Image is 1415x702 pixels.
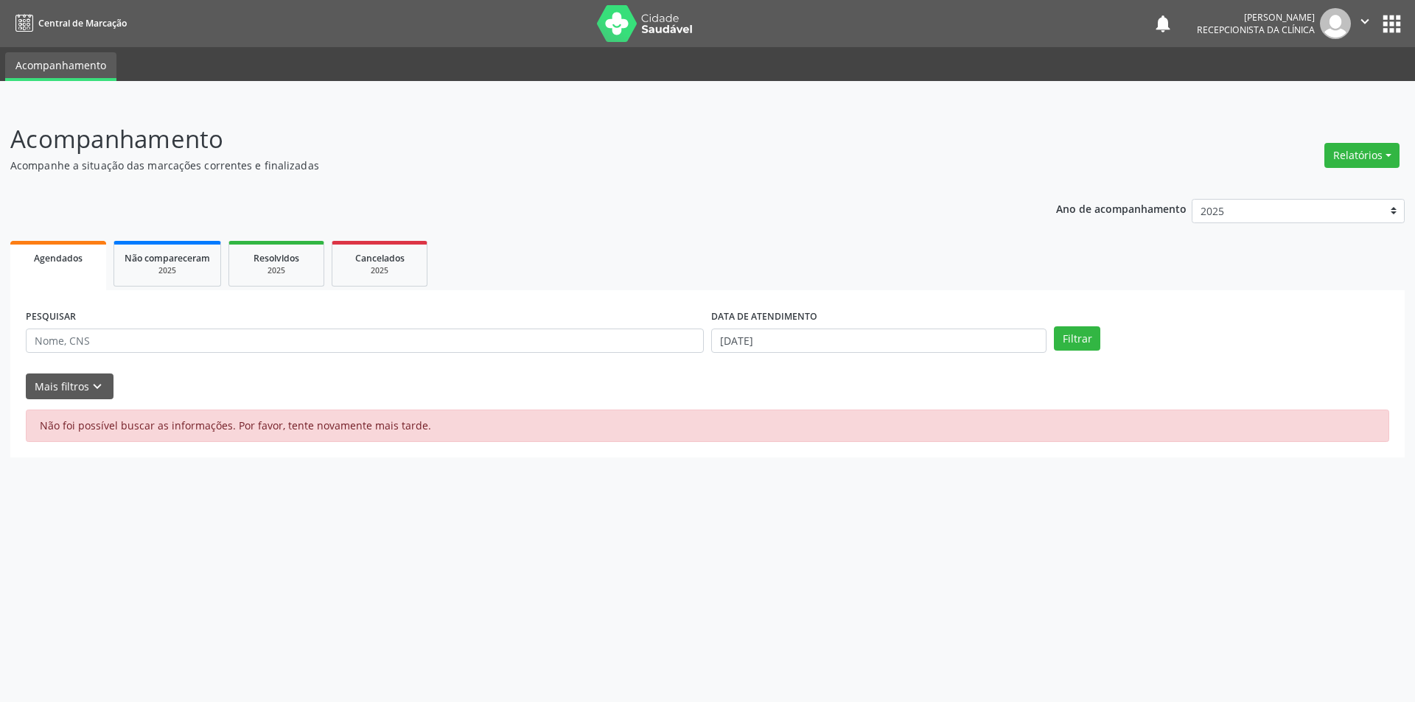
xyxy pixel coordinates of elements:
p: Acompanhe a situação das marcações correntes e finalizadas [10,158,986,173]
p: Ano de acompanhamento [1056,199,1187,217]
i:  [1357,13,1373,29]
span: Não compareceram [125,252,210,264]
button: Filtrar [1054,326,1100,351]
div: 2025 [343,265,416,276]
input: Nome, CNS [26,329,704,354]
label: PESQUISAR [26,306,76,329]
img: img [1320,8,1351,39]
div: [PERSON_NAME] [1197,11,1315,24]
button: notifications [1153,13,1173,34]
a: Acompanhamento [5,52,116,81]
span: Central de Marcação [38,17,127,29]
p: Acompanhamento [10,121,986,158]
i: keyboard_arrow_down [89,379,105,395]
div: Não foi possível buscar as informações. Por favor, tente novamente mais tarde. [26,410,1389,442]
span: Resolvidos [254,252,299,264]
input: Selecione um intervalo [711,329,1047,354]
label: DATA DE ATENDIMENTO [711,306,817,329]
span: Agendados [34,252,83,264]
button: Relatórios [1324,143,1400,168]
button: apps [1379,11,1405,37]
span: Recepcionista da clínica [1197,24,1315,36]
button: Mais filtros [26,373,113,399]
div: 2025 [125,265,210,276]
div: 2025 [240,265,313,276]
span: Cancelados [355,252,405,264]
